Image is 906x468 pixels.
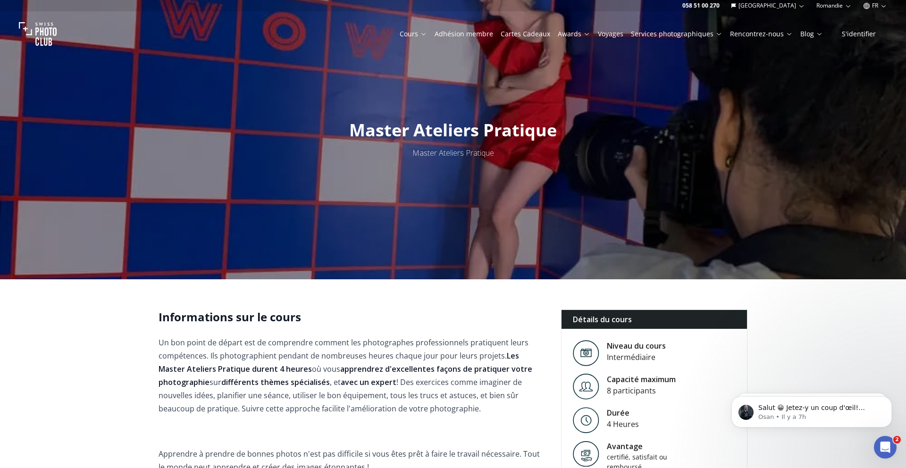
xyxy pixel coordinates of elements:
[682,2,720,9] a: 058 51 00 270
[607,374,676,385] div: Capacité maximum
[501,29,550,39] a: Cartes Cadeaux
[19,15,57,53] img: Swiss photo club
[800,29,823,39] a: Blog
[598,29,623,39] a: Voyages
[396,27,431,41] button: Cours
[607,351,666,363] div: Intermédiaire
[573,441,599,467] img: Avantage
[607,407,639,418] div: Durée
[497,27,554,41] button: Cartes Cadeaux
[349,118,557,142] span: Master Ateliers Pratique
[431,27,497,41] button: Adhésion membre
[607,385,676,396] div: 8 participants
[730,29,793,39] a: Rencontrez-nous
[631,29,722,39] a: Services photographiques
[435,29,493,39] a: Adhésion membre
[159,336,546,415] p: Un bon point de départ est de comprendre comment les photographes professionnels pratiquent leurs...
[221,377,330,387] strong: différents thèmes spécialisés
[159,309,546,325] h2: Informations sur le cours
[717,376,906,443] iframe: Intercom notifications message
[607,418,639,430] div: 4 Heures
[594,27,627,41] button: Voyages
[562,310,747,329] div: Détails du cours
[558,29,590,39] a: Awards
[400,29,427,39] a: Cours
[607,441,687,452] div: Avantage
[554,27,594,41] button: Awards
[573,340,599,366] img: Level
[874,436,897,459] iframe: Intercom live chat
[607,340,666,351] div: Niveau du cours
[412,148,494,158] span: Master Ateliers Pratique
[341,377,396,387] strong: avec un expert
[726,27,797,41] button: Rencontrez-nous
[573,407,599,433] img: Level
[893,436,901,443] span: 2
[573,374,599,400] img: Level
[797,27,827,41] button: Blog
[627,27,726,41] button: Services photographiques
[159,364,532,387] strong: apprendrez d'excellentes façons de pratiquer votre photographie
[830,27,887,41] button: S'identifier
